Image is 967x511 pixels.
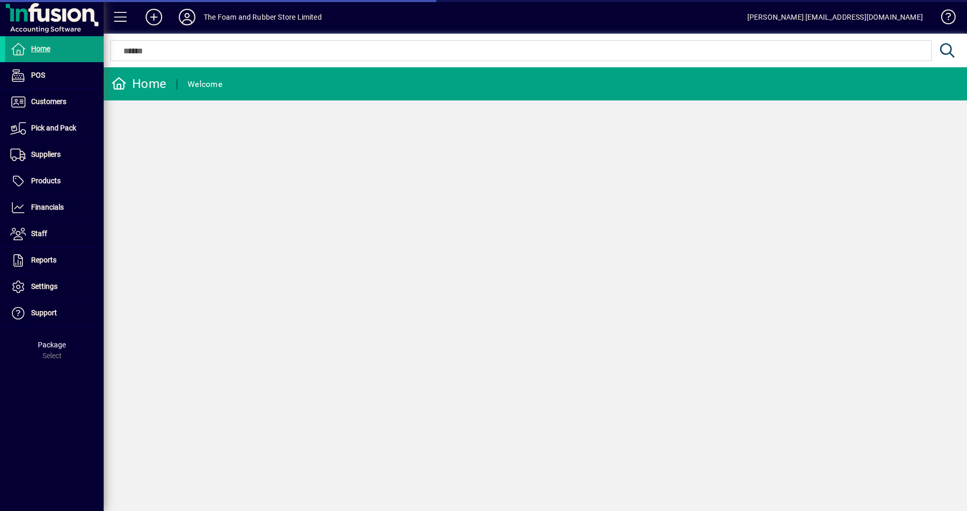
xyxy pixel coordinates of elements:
[5,63,104,89] a: POS
[137,8,170,26] button: Add
[31,177,61,185] span: Products
[188,76,222,93] div: Welcome
[5,247,104,273] a: Reports
[5,195,104,221] a: Financials
[5,300,104,326] a: Support
[5,142,104,168] a: Suppliers
[31,282,58,290] span: Settings
[31,97,66,106] span: Customers
[204,9,322,25] div: The Foam and Rubber Store Limited
[31,229,47,238] span: Staff
[5,221,104,247] a: Staff
[747,9,923,25] div: [PERSON_NAME] [EMAIL_ADDRESS][DOMAIN_NAME]
[5,89,104,115] a: Customers
[933,2,954,36] a: Knowledge Base
[38,341,66,349] span: Package
[31,124,76,132] span: Pick and Pack
[31,71,45,79] span: POS
[111,76,166,92] div: Home
[5,115,104,141] a: Pick and Pack
[31,309,57,317] span: Support
[31,45,50,53] span: Home
[170,8,204,26] button: Profile
[5,274,104,300] a: Settings
[31,203,64,211] span: Financials
[31,256,56,264] span: Reports
[31,150,61,158] span: Suppliers
[5,168,104,194] a: Products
